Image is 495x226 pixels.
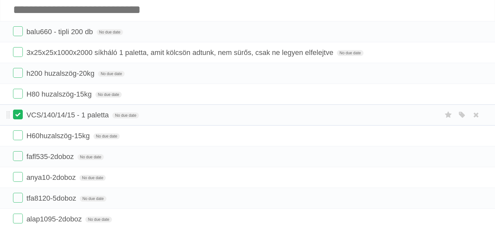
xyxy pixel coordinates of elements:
[13,193,23,203] label: Done
[26,69,96,77] span: h200 huzalszög-20kg
[95,92,122,98] span: No due date
[13,172,23,182] label: Done
[93,133,120,139] span: No due date
[26,153,76,161] span: fafl535-2doboz
[13,214,23,223] label: Done
[26,28,94,36] span: balu660 - tipli 200 db
[112,113,139,118] span: No due date
[77,154,104,160] span: No due date
[13,130,23,140] label: Done
[442,110,455,120] label: Star task
[13,47,23,57] label: Done
[98,71,124,77] span: No due date
[13,110,23,119] label: Done
[80,196,106,202] span: No due date
[26,48,335,57] span: 3x25x25x1000x2000 síkháló 1 paletta, amit kölcsön adtunk, nem sürős, csak ne legyen elfelejtve
[26,111,110,119] span: VCS/140/14/15 - 1 paletta
[79,175,106,181] span: No due date
[26,215,83,223] span: alap1095-2doboz
[13,151,23,161] label: Done
[97,29,123,35] span: No due date
[26,194,78,202] span: tfa8120-5doboz
[13,89,23,99] label: Done
[337,50,363,56] span: No due date
[13,68,23,78] label: Done
[26,132,91,140] span: H60huzalszög-15kg
[26,173,77,181] span: anya10-2doboz
[26,90,93,98] span: H80 huzalszög-15kg
[85,217,112,222] span: No due date
[13,26,23,36] label: Done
